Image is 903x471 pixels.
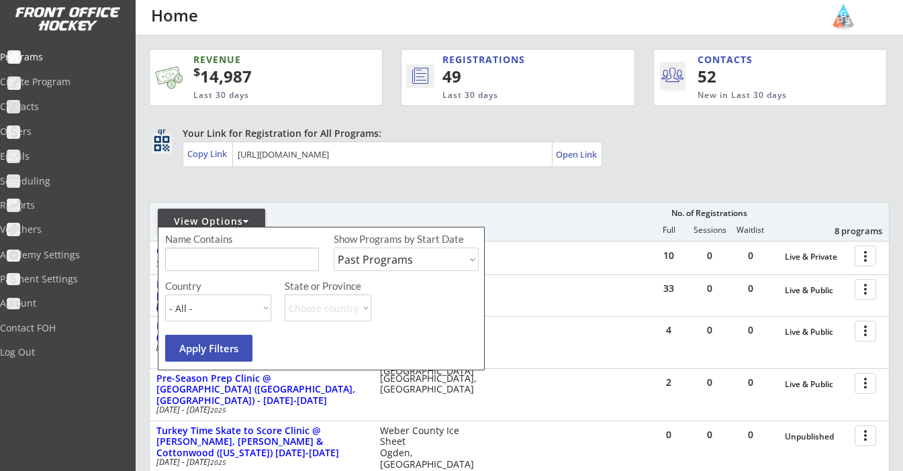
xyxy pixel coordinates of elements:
sup: $ [193,64,200,80]
div: 0 [690,430,730,439]
button: Apply Filters [165,335,252,362]
div: 0 [690,284,730,293]
div: 0 [730,378,771,387]
div: 0 [730,251,771,260]
div: Last 30 days [442,90,579,101]
div: [GEOGRAPHIC_DATA], [GEOGRAPHIC_DATA] [380,373,485,396]
div: Copy Link [187,148,230,160]
div: 52 [698,65,780,88]
em: 2025 [210,458,226,467]
div: Pre-Season Prep Clinic @ [PERSON_NAME][GEOGRAPHIC_DATA] ([GEOGRAPHIC_DATA], [GEOGRAPHIC_DATA]) - ... [156,279,366,313]
div: qr [153,127,169,136]
div: New in Last 30 days [698,90,824,101]
div: Open Link [556,149,598,160]
div: Waitlist [730,225,770,235]
div: 49 [442,65,589,88]
div: Country [165,281,271,291]
div: Pre-Season Prep Clinic @ [GEOGRAPHIC_DATA] ([GEOGRAPHIC_DATA], [GEOGRAPHIC_DATA]) - [DATE]-[DATE] [156,373,366,407]
div: Live & Private [785,252,848,262]
div: 10 [649,251,689,260]
button: more_vert [855,321,876,342]
div: Full [649,225,689,235]
div: 4 [649,325,689,335]
div: Pre-Season Prep Clinic @ [PERSON_NAME] ([PERSON_NAME], WY) - [DATE]-[DATE] [156,321,366,344]
button: more_vert [855,425,876,446]
div: Show Programs by Start Date [334,234,477,244]
a: Open Link [556,145,598,164]
div: Live & Public [785,327,848,337]
button: more_vert [855,246,876,266]
div: 0 [690,325,730,335]
div: REVENUE [193,53,323,66]
div: View Options [158,215,265,228]
div: 0 [730,430,771,439]
div: Live & Public [785,286,848,295]
button: more_vert [855,373,876,394]
div: 33 [649,284,689,293]
div: No. of Registrations [667,209,751,218]
div: State or Province [285,281,477,291]
div: [PERSON_NAME] Arena and Community Events Center [GEOGRAPHIC_DATA], [GEOGRAPHIC_DATA] [380,321,485,377]
em: 2025 [210,405,226,415]
div: [DATE] - [DATE] [156,301,362,309]
div: [DATE] - [DATE] [156,406,362,414]
div: 0 [690,251,730,260]
div: Sep [DATE] [156,260,362,268]
div: Name Contains [165,234,271,244]
button: qr_code [152,134,172,154]
div: Your Link for Registration for All Programs: [183,127,848,140]
div: 8 programs [812,225,882,237]
div: GPS Hockey School - Fall + Winter 2025-26 [156,246,366,257]
div: 2 [649,378,689,387]
div: Unpublished [785,432,848,441]
div: Live & Public [785,380,848,389]
div: 0 [730,325,771,335]
div: 14,987 [193,65,340,88]
div: [DATE] - [DATE] [156,458,362,466]
div: 0 [730,284,771,293]
div: Last 30 days [193,90,323,101]
div: Weber County Ice Sheet Ogden, [GEOGRAPHIC_DATA] [380,425,485,470]
div: CONTACTS [698,53,759,66]
div: Turkey Time Skate to Score Clinic @ [PERSON_NAME], [PERSON_NAME] & Cottonwood ([US_STATE]) [DATE]... [156,425,366,459]
div: Sessions [690,225,730,235]
div: REGISTRATIONS [442,53,576,66]
div: 0 [690,378,730,387]
div: 0 [649,430,689,439]
button: more_vert [855,279,876,300]
div: [DATE] - [DATE] [156,343,362,351]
